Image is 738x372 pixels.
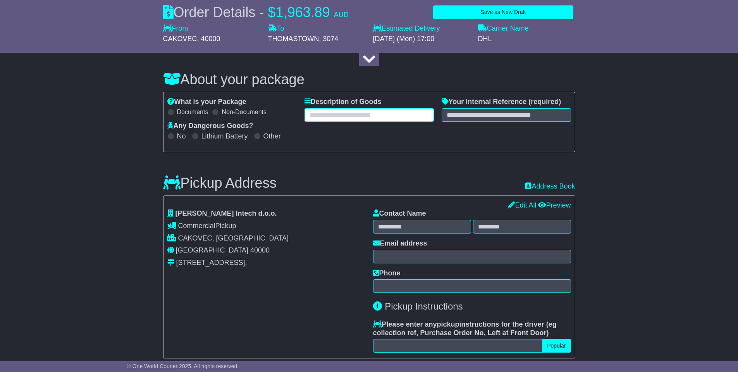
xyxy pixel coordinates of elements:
[268,4,276,20] span: $
[538,201,571,209] a: Preview
[163,175,277,191] h3: Pickup Address
[442,98,561,106] label: Your Internal Reference (required)
[478,24,529,33] label: Carrier Name
[263,132,281,141] label: Other
[163,4,349,21] div: Order Details -
[508,201,536,209] a: Edit All
[373,239,427,248] label: Email address
[437,320,459,328] span: pickup
[542,339,571,353] button: Popular
[319,35,338,43] span: , 3074
[334,11,349,19] span: AUD
[177,108,208,116] label: Documents
[167,122,253,130] label: Any Dangerous Goods?
[163,24,188,33] label: From
[176,246,248,254] span: [GEOGRAPHIC_DATA]
[167,222,365,230] div: Pickup
[373,269,401,278] label: Phone
[197,35,220,43] span: , 40000
[222,108,267,116] label: Non-Documents
[250,246,270,254] span: 40000
[385,301,463,311] span: Pickup Instructions
[276,4,330,20] span: 1,963.89
[178,234,289,242] span: CAKOVEC, [GEOGRAPHIC_DATA]
[525,182,575,191] a: Address Book
[373,35,470,43] div: [DATE] (Mon) 17:00
[177,132,186,141] label: No
[268,24,284,33] label: To
[176,259,247,267] div: [STREET_ADDRESS],
[373,209,426,218] label: Contact Name
[163,35,197,43] span: CAKOVEC
[373,320,571,337] label: Please enter any instructions for the driver ( )
[201,132,248,141] label: Lithium Battery
[175,209,277,217] span: [PERSON_NAME] Intech d.o.o.
[127,363,239,369] span: © One World Courier 2025. All rights reserved.
[433,5,573,19] button: Save as New Draft
[268,35,319,43] span: THOMASTOWN
[163,72,575,87] h3: About your package
[178,222,215,230] span: Commercial
[478,35,575,43] div: DHL
[167,98,246,106] label: What is your Package
[304,98,382,106] label: Description of Goods
[373,24,470,33] label: Estimated Delivery
[373,320,557,337] span: eg collection ref, Purchase Order No, Left at Front Door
